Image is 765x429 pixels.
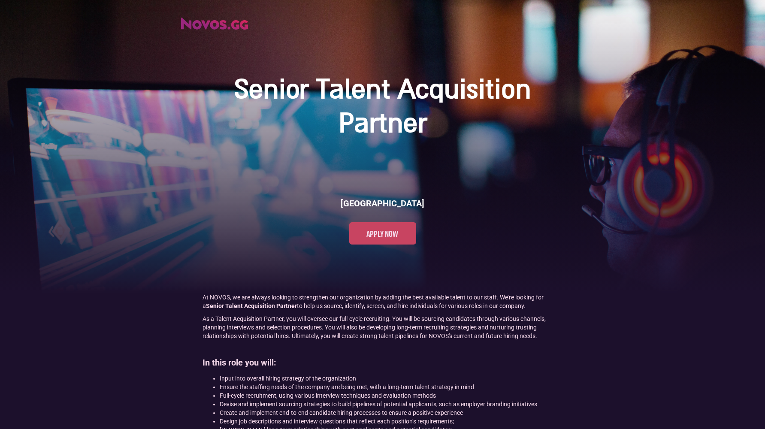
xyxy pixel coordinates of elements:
li: Input into overall hiring strategy of the organization [220,374,563,383]
strong: In this role you will: [203,357,276,368]
li: Ensure the staffing needs of the company are being met, with a long-term talent strategy in mind [220,383,563,391]
h6: [GEOGRAPHIC_DATA] [341,197,424,209]
a: Apply now [349,222,416,245]
li: Design job descriptions and interview questions that reflect each position’s requirements; [220,417,563,426]
h1: Senior Talent Acquisition Partner [211,74,554,142]
li: Devise and implement sourcing strategies to build pipelines of potential applicants, such as empl... [220,400,563,408]
p: As a Talent Acquisition Partner, you will oversee our full-cycle recruiting. You will be sourcing... [203,314,563,340]
li: Full-cycle recruitment, using various interview techniques and evaluation methods [220,391,563,400]
strong: Senior Talent Acquisition Partner [206,302,297,309]
li: Create and implement end-to-end candidate hiring processes to ensure a positive experience [220,408,563,417]
p: At NOVOS, we are always looking to strengthen our organization by adding the best available talen... [203,293,563,310]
